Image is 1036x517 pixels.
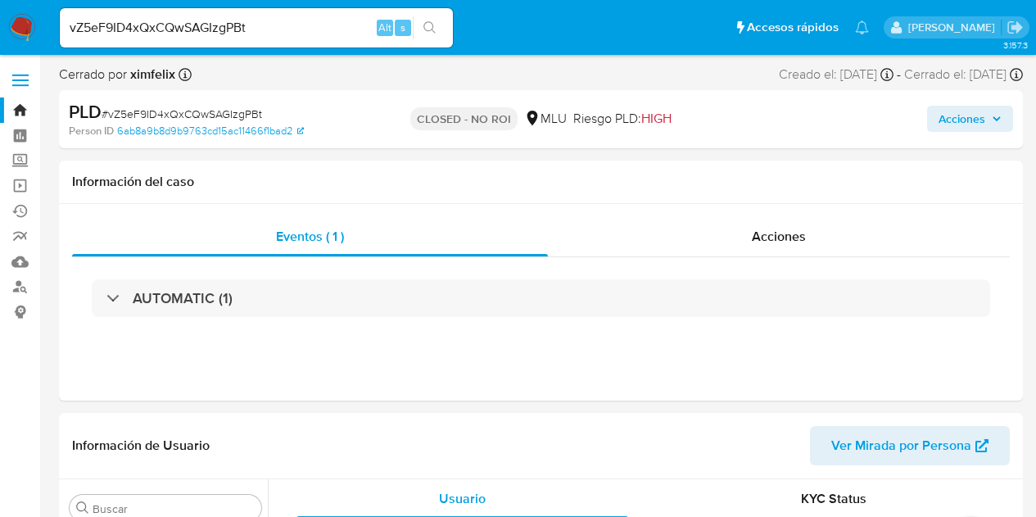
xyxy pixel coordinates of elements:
div: AUTOMATIC (1) [92,279,990,317]
h3: AUTOMATIC (1) [133,289,233,307]
div: Creado el: [DATE] [779,66,893,84]
h1: Información del caso [72,174,1010,190]
span: # vZ5eF9ID4xQxCQwSAGIzgPBt [102,106,262,122]
span: Ver Mirada por Persona [831,426,971,465]
button: Ver Mirada por Persona [810,426,1010,465]
b: Person ID [69,124,114,138]
a: Notificaciones [855,20,869,34]
span: Cerrado por [59,66,175,84]
button: Buscar [76,501,89,515]
span: Alt [378,20,391,35]
p: giorgio.franco@mercadolibre.com [908,20,1001,35]
span: Eventos ( 1 ) [276,227,344,246]
span: - [897,66,901,84]
span: Acciones [752,227,806,246]
b: PLD [69,98,102,125]
a: Salir [1007,19,1024,36]
span: Usuario [439,489,486,508]
input: Buscar [93,501,255,516]
div: MLU [524,110,567,128]
p: CLOSED - NO ROI [410,107,518,130]
span: HIGH [641,109,672,128]
input: Buscar usuario o caso... [60,17,453,39]
span: Riesgo PLD: [573,110,672,128]
div: Cerrado el: [DATE] [904,66,1023,84]
span: Accesos rápidos [747,19,839,36]
b: ximfelix [127,65,175,84]
a: 6ab8a9b8d9b9763cd15ac11466f1bad2 [117,124,304,138]
span: KYC Status [801,489,866,508]
span: s [400,20,405,35]
span: Acciones [939,106,985,132]
h1: Información de Usuario [72,438,210,454]
button: Acciones [927,106,1013,132]
button: search-icon [413,16,446,39]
